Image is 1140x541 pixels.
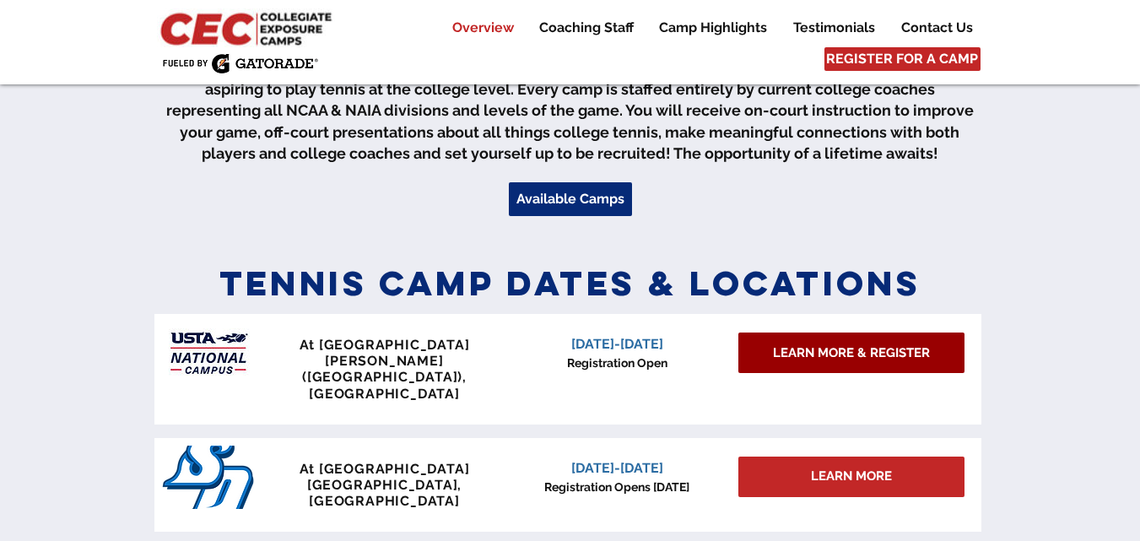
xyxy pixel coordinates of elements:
span: LEARN MORE [811,468,892,485]
p: Testimonials [785,18,883,38]
span: Tennis Camp Dates & Locations [219,262,921,305]
a: LEARN MORE & REGISTER [738,333,964,373]
p: Overview [444,18,522,38]
div: LEARN MORE [738,457,964,497]
span: Your pathway starts here at CEC tennis! The premier camps are designed for junior tennis players ... [165,59,975,162]
a: REGISTER FOR A CAMP [824,47,981,71]
p: Contact Us [893,18,981,38]
a: Testimonials [781,18,888,38]
span: [GEOGRAPHIC_DATA], [GEOGRAPHIC_DATA] [307,477,462,509]
span: At [GEOGRAPHIC_DATA] [300,461,470,477]
span: REGISTER FOR A CAMP [826,50,978,68]
span: Available Camps [516,190,624,208]
span: LEARN MORE & REGISTER [773,344,930,362]
img: USTA Campus image_edited.jpg [162,322,254,385]
a: Coaching Staff [527,18,646,38]
p: Camp Highlights [651,18,775,38]
span: [DATE]-[DATE] [571,336,663,352]
img: Fueled by Gatorade.png [162,53,318,73]
span: [PERSON_NAME] ([GEOGRAPHIC_DATA]), [GEOGRAPHIC_DATA] [302,353,467,401]
a: Camp Highlights [646,18,780,38]
a: Overview [440,18,526,38]
span: [DATE]-[DATE] [571,460,663,476]
img: San_Diego_Toreros_logo.png [162,446,254,509]
span: At [GEOGRAPHIC_DATA] [300,337,470,353]
img: CEC Logo Primary_edited.jpg [157,8,339,47]
span: Registration Opens [DATE] [544,480,689,494]
a: Contact Us [889,18,985,38]
a: Available Camps [509,182,632,216]
p: Coaching Staff [531,18,642,38]
span: Registration Open [567,356,667,370]
nav: Site [427,18,985,38]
